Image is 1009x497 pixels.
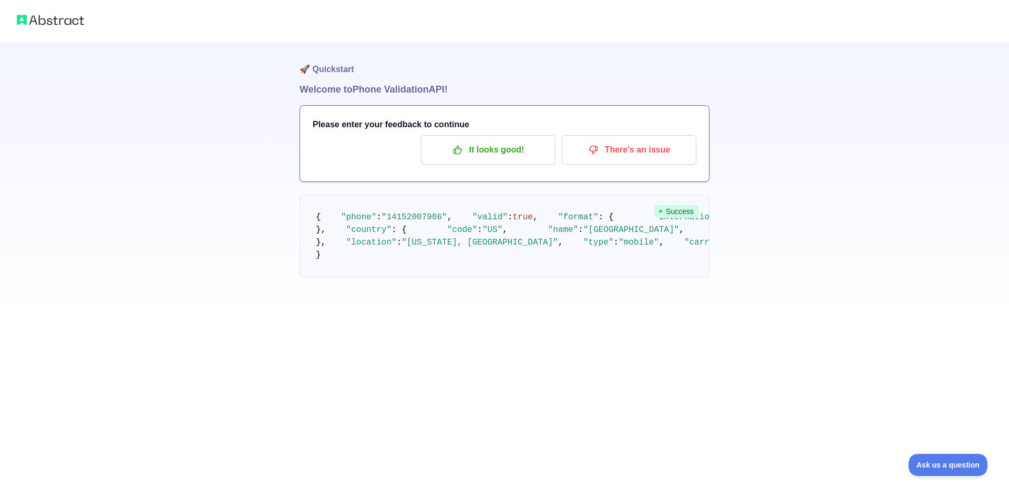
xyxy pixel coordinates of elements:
span: "[US_STATE], [GEOGRAPHIC_DATA]" [401,238,558,247]
h1: Welcome to Phone Validation API! [300,82,709,97]
span: "US" [482,225,502,235]
iframe: Toggle Customer Support [909,454,988,476]
span: , [679,225,684,235]
span: , [447,212,452,222]
span: : [578,225,583,235]
span: "code" [447,225,478,235]
span: "international" [654,212,729,222]
span: : { [599,212,614,222]
span: "valid" [472,212,508,222]
span: : [397,238,402,247]
span: : [477,225,482,235]
p: It looks good! [429,141,548,159]
span: , [659,238,664,247]
span: "type" [583,238,614,247]
span: , [533,212,538,222]
button: There's an issue [562,135,696,165]
span: "[GEOGRAPHIC_DATA]" [583,225,679,235]
img: Abstract logo [17,13,84,27]
p: There's an issue [570,141,688,159]
span: , [502,225,508,235]
span: "14152007986" [382,212,447,222]
span: Success [654,205,699,218]
code: }, }, } [316,212,982,260]
span: "format" [558,212,599,222]
span: "phone" [341,212,376,222]
span: : [614,238,619,247]
span: true [513,212,533,222]
h1: 🚀 Quickstart [300,42,709,82]
span: { [316,212,321,222]
button: It looks good! [421,135,555,165]
span: : [508,212,513,222]
h3: Please enter your feedback to continue [313,118,696,131]
span: "mobile" [619,238,659,247]
span: "carrier" [684,238,729,247]
span: "location" [346,238,397,247]
span: : { [392,225,407,235]
span: : [376,212,382,222]
span: "country" [346,225,392,235]
span: , [558,238,563,247]
span: "name" [548,225,579,235]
